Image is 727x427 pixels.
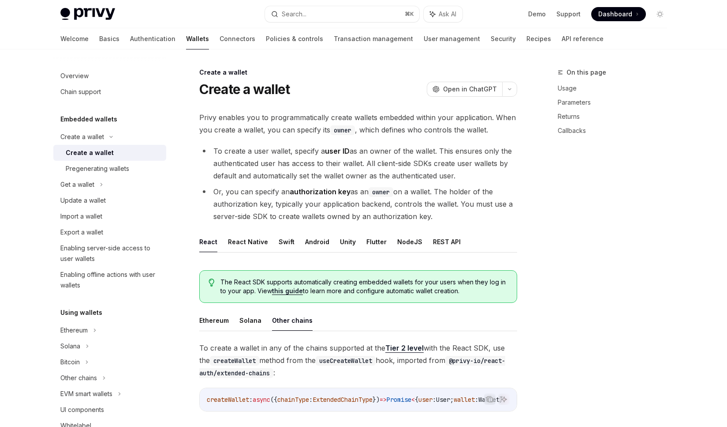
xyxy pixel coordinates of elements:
[199,81,290,97] h1: Create a wallet
[279,231,295,252] button: Swift
[325,147,350,155] strong: user ID
[53,402,166,418] a: UI components
[397,231,422,252] button: NodeJS
[228,231,268,252] button: React Native
[199,342,517,379] span: To create a wallet in any of the chains supported at the with the React SDK, use the method from ...
[436,396,450,404] span: User
[433,231,461,252] button: REST API
[427,82,502,97] button: Open in ChatGPT
[53,161,166,177] a: Pregenerating wallets
[484,393,496,405] button: Copy the contents from the code block
[313,396,373,404] span: ExtendedChainType
[405,11,414,18] span: ⌘ K
[199,231,217,252] button: React
[60,243,161,264] div: Enabling server-side access to user wallets
[454,396,475,404] span: wallet
[60,132,104,142] div: Create a wallet
[498,393,510,405] button: Ask AI
[60,307,102,318] h5: Using wallets
[199,310,229,331] button: Ethereum
[558,81,674,95] a: Usage
[369,187,393,197] code: owner
[340,231,356,252] button: Unity
[567,67,606,78] span: On this page
[60,389,112,399] div: EVM smart wallets
[373,396,380,404] span: })
[558,95,674,110] a: Parameters
[53,240,166,267] a: Enabling server-side access to user wallets
[562,28,604,49] a: API reference
[53,84,166,100] a: Chain support
[309,396,313,404] span: :
[60,8,115,20] img: light logo
[199,68,517,77] div: Create a wallet
[478,396,500,404] span: Wallet
[60,179,94,190] div: Get a wallet
[253,396,270,404] span: async
[53,145,166,161] a: Create a wallet
[305,231,329,252] button: Android
[130,28,175,49] a: Authentication
[53,193,166,208] a: Update a wallet
[60,325,88,336] div: Ethereum
[432,396,436,404] span: :
[282,9,306,19] div: Search...
[60,195,106,206] div: Update a wallet
[53,224,166,240] a: Export a wallet
[220,28,255,49] a: Connectors
[272,310,313,331] button: Other chains
[387,396,411,404] span: Promise
[66,147,114,158] div: Create a wallet
[558,124,674,138] a: Callbacks
[239,310,261,331] button: Solana
[220,278,507,295] span: The React SDK supports automatically creating embedded wallets for your users when they log in to...
[316,356,376,366] code: useCreateWallet
[60,28,89,49] a: Welcome
[439,10,456,19] span: Ask AI
[199,145,517,182] li: To create a user wallet, specify a as an owner of the wallet. This ensures only the authenticated...
[209,279,215,287] svg: Tip
[334,28,413,49] a: Transaction management
[272,287,303,295] a: this guide
[411,396,415,404] span: <
[528,10,546,19] a: Demo
[60,404,104,415] div: UI components
[424,6,462,22] button: Ask AI
[415,396,418,404] span: {
[53,208,166,224] a: Import a wallet
[598,10,632,19] span: Dashboard
[270,396,277,404] span: ({
[60,341,80,351] div: Solana
[266,28,323,49] a: Policies & controls
[418,396,432,404] span: user
[290,187,350,196] strong: authorization key
[60,87,101,97] div: Chain support
[265,6,419,22] button: Search...⌘K
[526,28,551,49] a: Recipes
[558,110,674,124] a: Returns
[210,356,259,366] code: createWallet
[60,373,97,383] div: Other chains
[249,396,253,404] span: :
[424,28,480,49] a: User management
[591,7,646,21] a: Dashboard
[60,269,161,291] div: Enabling offline actions with user wallets
[450,396,454,404] span: ;
[556,10,581,19] a: Support
[99,28,119,49] a: Basics
[186,28,209,49] a: Wallets
[199,111,517,136] span: Privy enables you to programmatically create wallets embedded within your application. When you c...
[385,344,424,353] a: Tier 2 level
[60,211,102,222] div: Import a wallet
[60,357,80,367] div: Bitcoin
[491,28,516,49] a: Security
[199,185,517,223] li: Or, you can specify an as an on a wallet. The holder of the authorization key, typically your app...
[443,85,497,94] span: Open in ChatGPT
[60,71,89,81] div: Overview
[475,396,478,404] span: :
[53,267,166,293] a: Enabling offline actions with user wallets
[66,163,129,174] div: Pregenerating wallets
[330,125,355,135] code: owner
[53,68,166,84] a: Overview
[653,7,667,21] button: Toggle dark mode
